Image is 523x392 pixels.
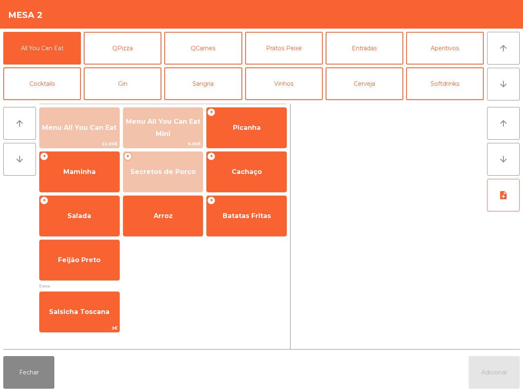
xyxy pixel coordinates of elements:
span: Feijão Preto [58,256,101,264]
button: Cerveja [326,67,403,100]
button: Pratos Peixe [245,32,323,65]
i: arrow_upward [15,118,25,128]
button: QPizza [84,32,161,65]
button: arrow_upward [487,107,520,140]
span: + [207,196,215,205]
button: Fechar [3,356,54,389]
button: arrow_downward [3,143,36,176]
span: + [40,152,48,160]
button: Aperitivos [406,32,484,65]
button: Gin [84,67,161,100]
span: Menu All You Can Eat Mini [126,118,200,138]
button: Sangria [164,67,242,100]
i: arrow_upward [498,43,508,53]
span: + [40,196,48,205]
button: arrow_upward [3,107,36,140]
span: Batatas Fritas [223,212,271,220]
i: arrow_downward [498,154,508,164]
button: arrow_downward [487,68,520,100]
span: Cachaço [232,168,262,176]
button: Softdrinks [406,67,484,100]
span: Salsicha Toscana [49,308,110,316]
span: Arroz [154,212,173,220]
span: Picanha [233,124,261,131]
button: arrow_upward [487,32,520,65]
span: 9.95€ [123,140,203,148]
i: arrow_upward [498,118,508,128]
button: note_add [487,179,520,212]
span: + [207,108,215,116]
button: arrow_downward [487,143,520,176]
span: + [207,152,215,160]
button: Cocktails [3,67,81,100]
span: Salada [67,212,91,220]
i: arrow_downward [498,79,508,89]
button: QCarnes [164,32,242,65]
h4: Mesa 2 [8,9,43,21]
span: Menu All You Can Eat [42,124,116,131]
i: arrow_downward [15,154,25,164]
span: Extra [39,282,287,290]
span: 3€ [40,324,119,332]
span: 22.95€ [40,140,119,148]
button: Entradas [326,32,403,65]
button: Vinhos [245,67,323,100]
span: Secretos de Porco [130,168,196,176]
span: Maminha [63,168,96,176]
i: note_add [498,190,508,200]
button: All You Can Eat [3,32,81,65]
span: + [124,152,132,160]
